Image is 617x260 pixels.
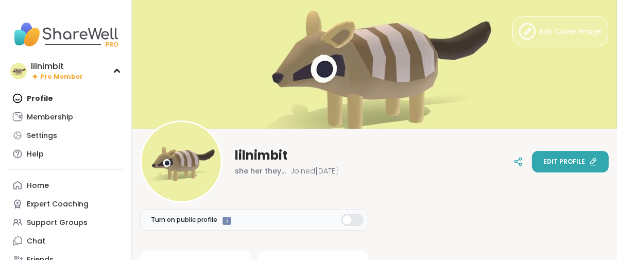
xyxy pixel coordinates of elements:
a: Expert Coaching [8,195,123,213]
img: lilnimbit [142,122,221,201]
div: Chat [27,236,45,247]
div: Membership [27,112,73,123]
a: Membership [8,108,123,126]
a: Help [8,145,123,163]
div: Settings [27,131,57,141]
span: Edit profile [543,157,585,166]
span: she her they them [235,166,286,176]
button: Edit profile [532,151,609,172]
span: Edit Cover Image [540,26,602,37]
div: Support Groups [27,218,88,228]
img: ShareWell Nav Logo [8,16,123,53]
button: Edit Cover Image [512,16,608,46]
span: lilnimbit [235,147,287,164]
div: Help [27,149,44,160]
div: Expert Coaching [27,199,89,210]
span: Turn on public profile [151,215,217,224]
a: Settings [8,126,123,145]
img: lilnimbit [10,63,27,79]
span: Joined [DATE] [290,166,338,176]
a: Support Groups [8,213,123,232]
a: Home [8,176,123,195]
iframe: Spotlight [222,217,231,226]
span: Pro Member [40,73,83,81]
div: Home [27,181,49,191]
a: Chat [8,232,123,250]
div: lilnimbit [31,61,83,72]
